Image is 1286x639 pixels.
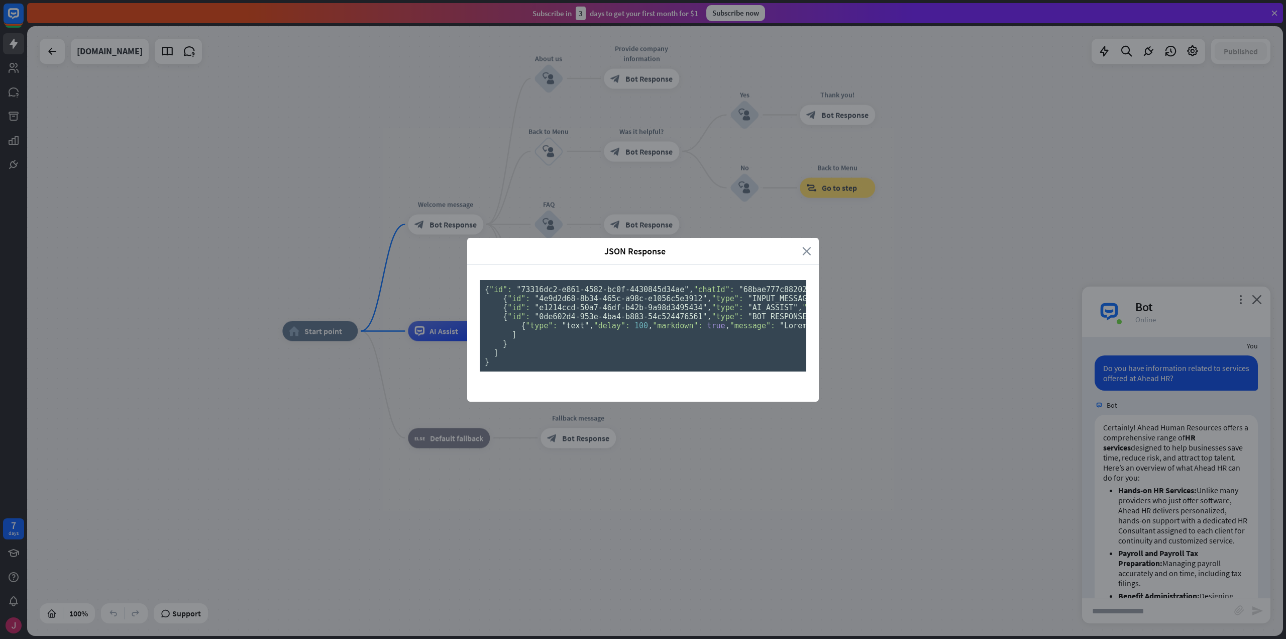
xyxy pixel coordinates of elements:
pre: { , , , , , , , { , , , , , , , }, [ , , ], [ { , , }, { , , }, { , , [ { , , , } ] } ] } [480,280,806,372]
span: "type": [712,312,743,321]
span: true [707,321,725,330]
span: "id": [507,312,530,321]
span: 100 [634,321,648,330]
span: "id": [489,285,512,294]
i: close [802,245,811,257]
span: "SOURCE": [802,303,843,312]
span: "text" [562,321,589,330]
span: "4e9d2d68-8b34-465c-a98c-e1056c5e3912" [534,294,707,303]
span: "chatId": [693,285,734,294]
span: JSON Response [475,245,795,257]
span: "type": [525,321,557,330]
span: "type": [712,294,743,303]
span: "delay": [594,321,630,330]
span: "68bae777c8820200070652d3" [739,285,857,294]
span: "73316dc2-e861-4582-bc0f-4430845d34ae" [516,285,689,294]
button: Open LiveChat chat widget [8,4,38,34]
span: "type": [712,303,743,312]
span: "e1214ccd-50a7-46df-b42b-9a98d3495434" [534,303,707,312]
span: "id": [507,303,530,312]
span: "id": [507,294,530,303]
span: "markdown": [653,321,702,330]
span: "BOT_RESPONSE" [748,312,811,321]
span: "INPUT_MESSAGE" [748,294,816,303]
span: "message": [730,321,775,330]
span: "0de602d4-953e-4ba4-b883-54c524476561" [534,312,707,321]
span: "AI_ASSIST" [748,303,798,312]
